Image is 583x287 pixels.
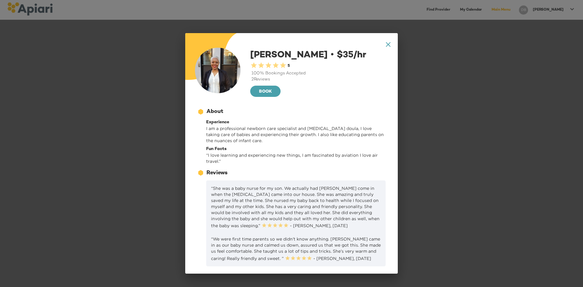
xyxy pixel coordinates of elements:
div: [PERSON_NAME] [250,48,388,98]
div: About [206,108,223,116]
div: 100 % Bookings Accepted [250,70,388,77]
div: 2 Reviews [250,77,388,83]
span: “ I love learning and experiencing new things, I am fascinated by aviation I love air travel. ” [206,153,378,163]
div: 5 [287,63,290,69]
div: Reviews [206,169,227,177]
button: BOOK [250,86,281,97]
p: “She was a baby nurse for my son. We actually had [PERSON_NAME] come in when the [MEDICAL_DATA] c... [211,185,381,229]
span: BOOK [255,88,276,96]
div: Fun Facts [206,146,386,152]
div: Experience [206,119,386,125]
p: I am a professional newborn care specialist and [MEDICAL_DATA] doula, I love taking care of babie... [206,125,386,144]
img: user-photo-123-1741562283835.jpeg [195,48,240,93]
span: $ 35 /hr [328,50,366,60]
p: “We were first time parents so we didn’t know anything. [PERSON_NAME] came in as our baby nurse a... [211,236,381,261]
span: • [330,49,334,59]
